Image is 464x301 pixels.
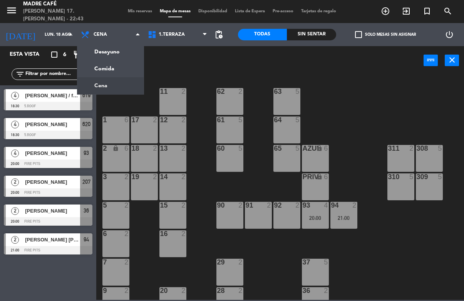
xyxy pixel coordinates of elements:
[417,145,417,152] div: 308
[396,5,417,18] span: WALK IN
[124,259,129,266] div: 2
[355,31,362,38] span: check_box_outline_blank
[375,5,396,18] span: RESERVAR MESA
[214,30,223,39] span: pending_actions
[77,77,144,94] a: Cena
[84,235,89,244] span: 94
[11,207,19,215] span: 2
[84,148,89,158] span: 93
[124,173,129,180] div: 2
[381,7,390,16] i: add_circle_outline
[238,287,243,294] div: 2
[25,178,80,186] span: [PERSON_NAME]
[66,30,75,39] i: arrow_drop_down
[181,116,186,123] div: 2
[4,50,55,59] div: Esta vista
[238,202,243,209] div: 2
[77,60,144,77] a: Comida
[324,287,328,294] div: 2
[303,202,303,209] div: 93
[402,7,411,16] i: exit_to_app
[6,5,17,16] i: menu
[153,116,157,123] div: 2
[124,230,129,237] div: 2
[112,145,119,151] i: lock
[25,120,80,128] span: [PERSON_NAME]
[246,202,246,209] div: 91
[84,206,89,215] span: 36
[11,236,19,244] span: 2
[11,92,19,100] span: 4
[303,173,303,180] div: PRIV
[181,145,186,152] div: 2
[25,70,84,78] input: Filtrar por nombre...
[238,259,243,266] div: 2
[426,55,436,65] i: power_input
[443,7,452,16] i: search
[159,32,185,37] span: 1.Terraza
[316,145,323,151] i: lock
[6,5,17,19] button: menu
[238,116,243,123] div: 5
[355,31,416,38] label: Solo mesas sin asignar
[438,173,442,180] div: 5
[25,149,80,157] span: [PERSON_NAME]
[231,9,269,13] span: Lista de Espera
[23,0,110,8] div: Madre Café
[409,145,414,152] div: 2
[267,202,271,209] div: 2
[330,215,357,221] div: 21:00
[424,55,438,66] button: power_input
[238,145,243,152] div: 5
[295,202,300,209] div: 2
[324,145,328,152] div: 6
[181,88,186,95] div: 2
[194,9,231,13] span: Disponibilidad
[181,287,186,294] div: 2
[447,55,457,65] i: close
[238,29,287,40] div: Todas
[324,202,328,209] div: 4
[297,9,340,13] span: Tarjetas de regalo
[124,9,156,13] span: Mis reservas
[124,287,129,294] div: 2
[303,259,303,266] div: 37
[25,236,80,244] span: [PERSON_NAME] [PERSON_NAME]
[269,9,297,13] span: Pre-acceso
[417,5,437,18] span: Reserva especial
[94,32,107,37] span: Cena
[316,173,323,180] i: lock
[15,70,25,79] i: filter_list
[63,50,66,59] span: 6
[295,145,300,152] div: 5
[417,173,417,180] div: 309
[73,50,82,59] i: restaurant
[422,7,432,16] i: turned_in_not
[287,29,336,40] div: Sin sentar
[324,259,328,266] div: 5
